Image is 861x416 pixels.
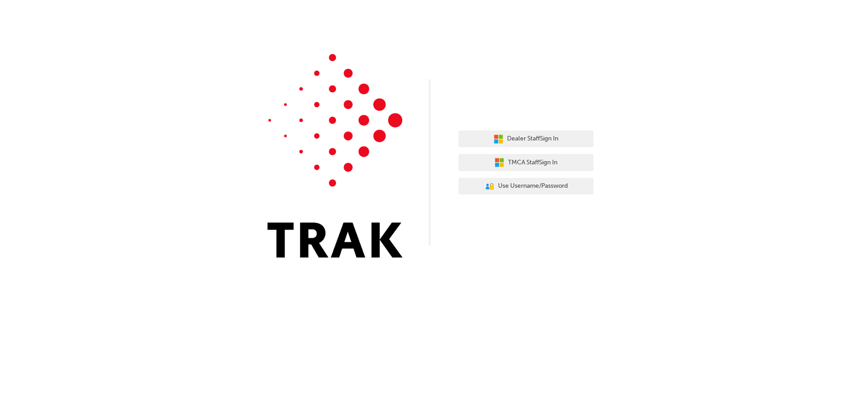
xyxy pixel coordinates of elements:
span: Use Username/Password [498,181,568,191]
button: TMCA StaffSign In [458,154,594,171]
button: Use Username/Password [458,178,594,195]
img: Trak [267,54,403,258]
button: Dealer StaffSign In [458,131,594,148]
span: Dealer Staff Sign In [507,134,558,144]
span: TMCA Staff Sign In [508,158,557,168]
